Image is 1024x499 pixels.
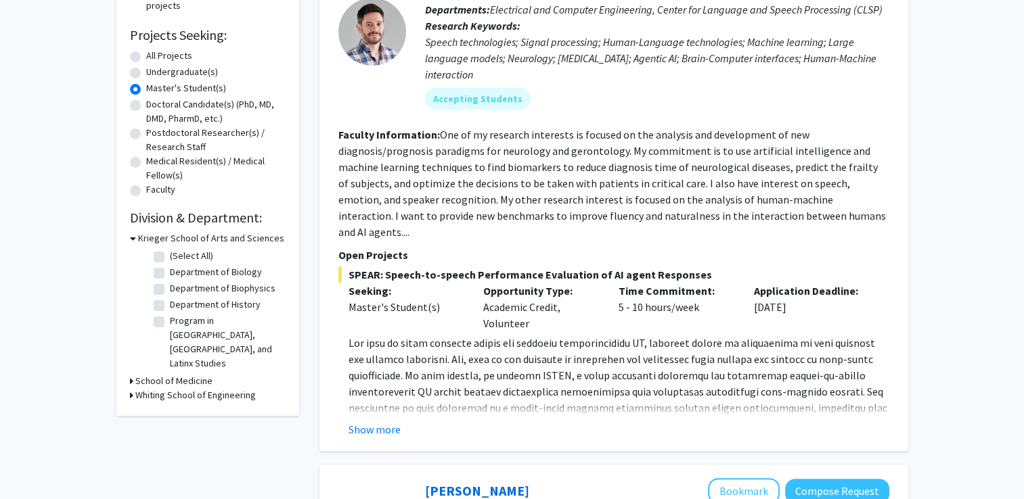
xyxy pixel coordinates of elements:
[483,283,598,299] p: Opportunity Type:
[146,126,286,154] label: Postdoctoral Researcher(s) / Research Staff
[146,183,175,197] label: Faculty
[619,283,734,299] p: Time Commitment:
[130,27,286,43] h2: Projects Seeking:
[473,283,608,331] div: Academic Credit, Volunteer
[170,265,262,279] label: Department of Biology
[135,388,256,402] h3: Whiting School of Engineering
[425,19,520,32] b: Research Keywords:
[10,438,58,489] iframe: Chat
[338,247,889,263] p: Open Projects
[754,283,869,299] p: Application Deadline:
[744,283,879,331] div: [DATE]
[425,3,490,16] b: Departments:
[425,482,529,499] a: [PERSON_NAME]
[135,374,213,388] h3: School of Medicine
[146,97,286,126] label: Doctoral Candidate(s) (PhD, MD, DMD, PharmD, etc.)
[608,283,744,331] div: 5 - 10 hours/week
[338,266,889,283] span: SPEAR: Speech-to-speech Performance Evaluation of AI agent Responses
[170,298,261,312] label: Department of History
[349,299,464,315] div: Master's Student(s)
[170,281,275,295] label: Department of Biophysics
[146,81,226,95] label: Master's Student(s)
[425,88,531,110] mat-chip: Accepting Students
[338,128,886,239] fg-read-more: One of my research interests is focused on the analysis and development of new diagnosis/prognosi...
[146,49,192,63] label: All Projects
[338,128,440,141] b: Faculty Information:
[349,421,401,437] button: Show more
[349,283,464,299] p: Seeking:
[170,249,213,263] label: (Select All)
[130,210,286,226] h2: Division & Department:
[146,154,286,183] label: Medical Resident(s) / Medical Fellow(s)
[138,231,284,245] h3: Krieger School of Arts and Sciences
[146,65,218,79] label: Undergraduate(s)
[425,34,889,82] div: Speech technologies; Signal processing; Human-Language technologies; Machine learning; Large lang...
[490,3,883,16] span: Electrical and Computer Engineering, Center for Language and Speech Processing (CLSP)
[170,314,282,371] label: Program in [GEOGRAPHIC_DATA], [GEOGRAPHIC_DATA], and Latinx Studies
